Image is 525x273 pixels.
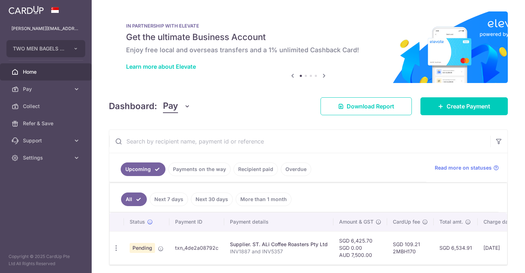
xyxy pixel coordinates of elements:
a: Overdue [281,162,311,176]
a: Recipient paid [233,162,278,176]
a: Payments on the way [168,162,231,176]
span: Pay [23,86,70,93]
span: Home [23,68,70,75]
span: Collect [23,103,70,110]
a: Create Payment [420,97,508,115]
span: TWO MEN BAGELS (NOVENA) PTE. LTD. [13,45,66,52]
img: CardUp [9,6,44,14]
span: Create Payment [447,102,490,111]
td: SGD 6,534.91 [434,231,478,264]
p: INV1887 and INV5357 [230,248,328,255]
span: Status [130,218,145,225]
h5: Get the ultimate Business Account [126,31,491,43]
p: IN PARTNERSHIP WITH ELEVATE [126,23,491,29]
span: Settings [23,154,70,161]
a: Next 30 days [191,192,233,206]
span: Amount & GST [339,218,374,225]
span: Total amt. [439,218,463,225]
a: All [121,192,147,206]
td: SGD 6,425.70 SGD 0.00 AUD 7,500.00 [333,231,387,264]
button: Pay [163,99,191,113]
button: TWO MEN BAGELS (NOVENA) PTE. LTD. [6,40,85,57]
div: Supplier. ST. ALi Coffee Roasters Pty Ltd [230,241,328,248]
th: Payment details [224,213,333,231]
a: Learn more about Elevate [126,63,196,70]
span: Download Report [347,102,394,111]
span: Read more on statuses [435,164,492,171]
img: Renovation banner [109,11,508,83]
span: CardUp fee [393,218,420,225]
h6: Enjoy free local and overseas transfers and a 1% unlimited Cashback Card! [126,46,491,54]
th: Payment ID [169,213,224,231]
a: Upcoming [121,162,165,176]
span: Charge date [483,218,513,225]
span: Support [23,137,70,144]
p: [PERSON_NAME][EMAIL_ADDRESS][DOMAIN_NAME] [11,25,80,32]
span: Pending [130,243,155,253]
td: txn_4de2a08792c [169,231,224,264]
span: Pay [163,99,178,113]
a: More than 1 month [236,192,292,206]
a: Read more on statuses [435,164,499,171]
input: Search by recipient name, payment id or reference [109,130,490,153]
a: Download Report [321,97,412,115]
span: Refer & Save [23,120,70,127]
a: Next 7 days [150,192,188,206]
h4: Dashboard: [109,100,157,113]
td: SGD 109.21 2MBH170 [387,231,434,264]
